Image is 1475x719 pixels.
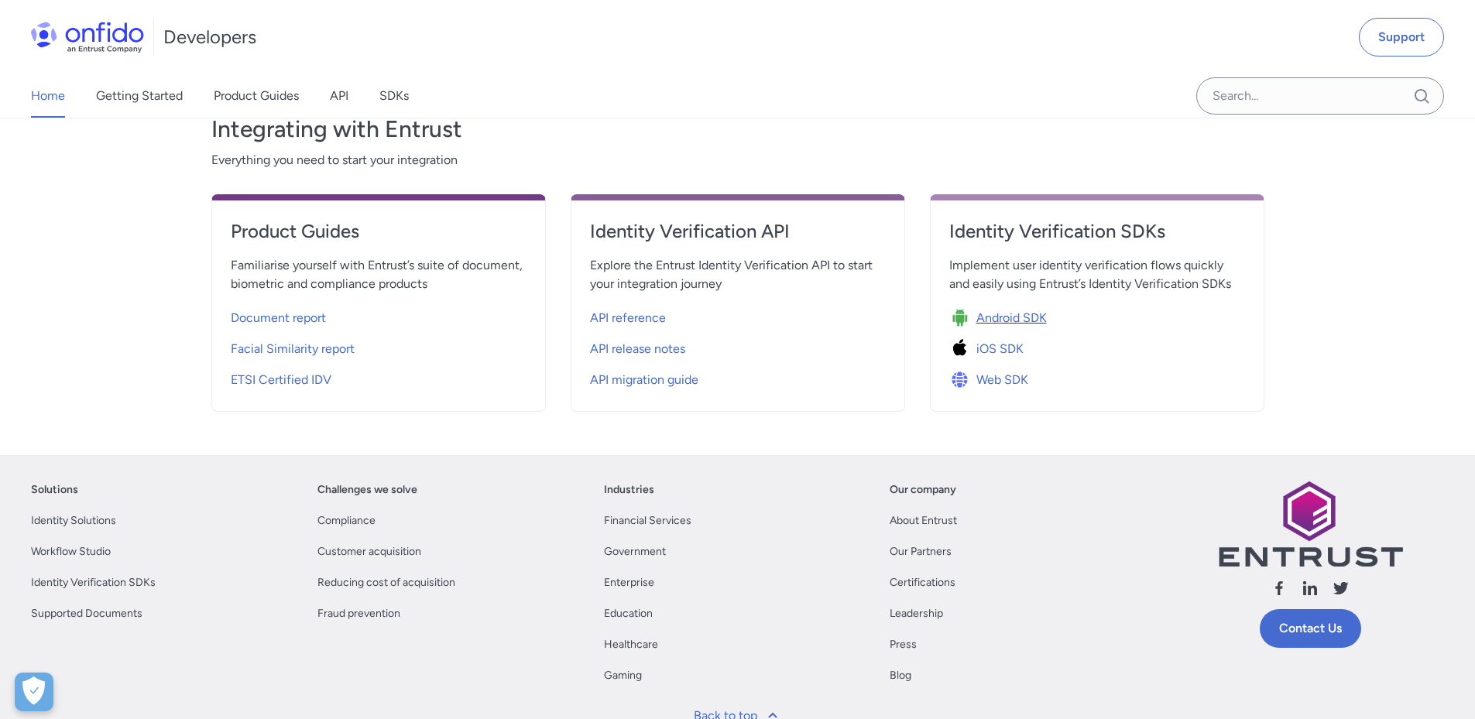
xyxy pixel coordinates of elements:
svg: Follow us X (Twitter) [1332,579,1350,597]
input: Onfido search input field [1196,77,1444,115]
a: Identity Solutions [31,512,116,530]
a: Follow us linkedin [1301,579,1319,603]
a: Education [604,604,653,623]
a: Supported Documents [31,604,142,623]
span: Web SDK [976,371,1028,389]
h4: Identity Verification SDKs [949,219,1245,244]
svg: Follow us facebook [1270,579,1288,597]
a: Icon iOS SDKiOS SDK [949,330,1245,361]
a: Icon Android SDKAndroid SDK [949,300,1245,330]
a: API release notes [590,330,886,361]
a: Healthcare [604,635,658,654]
button: Open Preferences [15,673,53,711]
a: Customer acquisition [317,543,421,561]
a: Facial Similarity report [231,330,527,361]
span: ETSI Certified IDV [231,371,331,389]
span: Facial Similarity report [231,340,355,358]
a: Press [890,635,917,654]
a: Solutions [31,481,78,499]
a: ETSI Certified IDV [231,361,527,392]
a: Document report [231,300,527,330]
a: About Entrust [890,512,957,530]
a: Compliance [317,512,376,530]
span: Implement user identity verification flows quickly and easily using Entrust’s Identity Verificati... [949,256,1245,293]
a: Industries [604,481,654,499]
a: Identity Verification SDKs [949,219,1245,256]
span: API release notes [590,340,685,358]
h4: Product Guides [231,219,527,244]
a: Product Guides [214,74,299,118]
a: Challenges we solve [317,481,417,499]
a: Government [604,543,666,561]
a: Getting Started [96,74,183,118]
a: Certifications [890,573,955,592]
a: Identity Verification SDKs [31,573,156,592]
a: Our company [890,481,956,499]
a: Follow us facebook [1270,579,1288,603]
a: API [330,74,348,118]
span: Document report [231,309,326,327]
a: API migration guide [590,361,886,392]
a: Our Partners [890,543,952,561]
a: Identity Verification API [590,219,886,256]
img: Entrust logo [1217,481,1403,567]
a: Follow us X (Twitter) [1332,579,1350,603]
h3: Integrating with Entrust [211,114,1264,145]
span: Familiarise yourself with Entrust’s suite of document, biometric and compliance products [231,256,527,293]
a: Fraud prevention [317,604,400,623]
a: Icon Web SDKWeb SDK [949,361,1245,392]
h1: Developers [163,25,256,50]
a: Blog [890,666,911,685]
a: API reference [590,300,886,330]
img: Icon iOS SDK [949,338,976,360]
h4: Identity Verification API [590,219,886,244]
a: Product Guides [231,219,527,256]
a: Gaming [604,666,642,685]
a: Home [31,74,65,118]
span: API migration guide [590,371,698,389]
svg: Follow us linkedin [1301,579,1319,597]
a: Reducing cost of acquisition [317,573,455,592]
a: Support [1359,18,1444,56]
span: Everything you need to start your integration [211,151,1264,169]
a: Enterprise [604,573,654,592]
img: Onfido Logo [31,22,144,53]
a: Leadership [890,604,943,623]
a: Financial Services [604,512,691,530]
a: Workflow Studio [31,543,111,561]
img: Icon Web SDK [949,369,976,391]
a: Contact Us [1260,609,1361,648]
div: Cookie Preferences [15,673,53,711]
span: API reference [590,309,666,327]
span: Android SDK [976,309,1047,327]
a: SDKs [379,74,409,118]
img: Icon Android SDK [949,307,976,329]
span: iOS SDK [976,340,1024,358]
span: Explore the Entrust Identity Verification API to start your integration journey [590,256,886,293]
